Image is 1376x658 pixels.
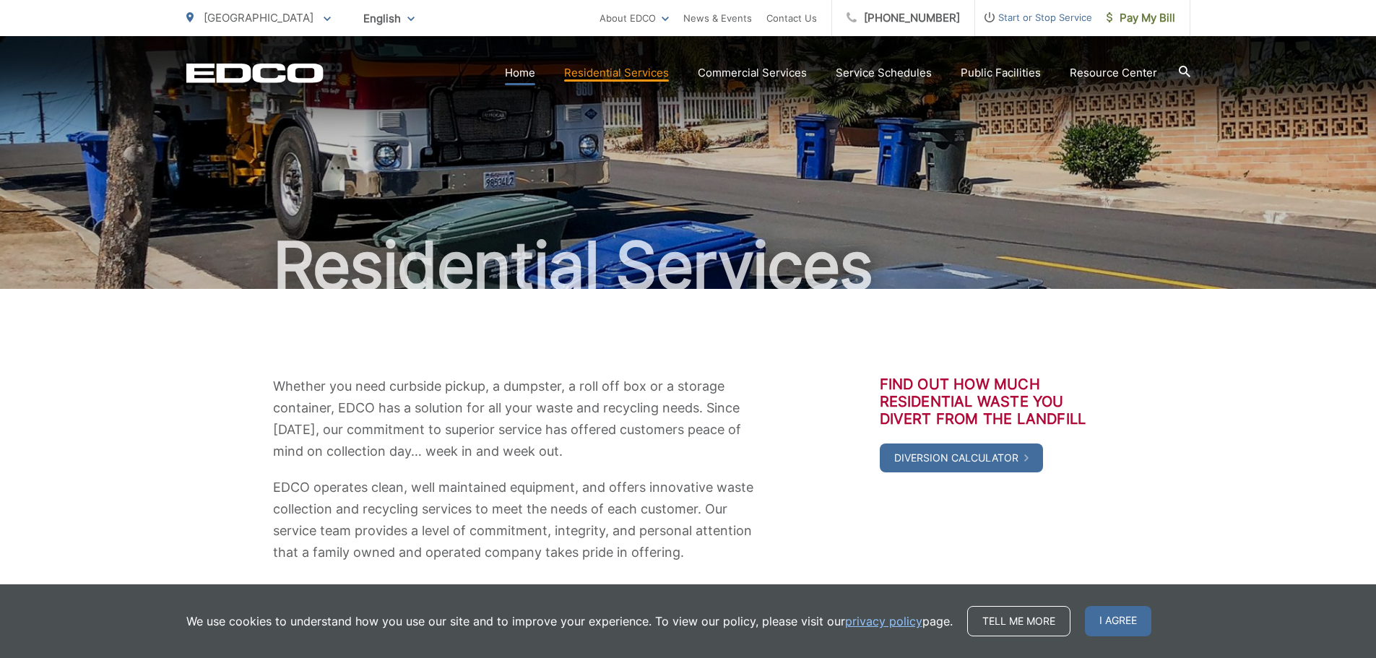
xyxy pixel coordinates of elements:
[1085,606,1151,636] span: I agree
[564,64,669,82] a: Residential Services
[186,612,953,630] p: We use cookies to understand how you use our site and to improve your experience. To view our pol...
[880,443,1043,472] a: Diversion Calculator
[845,612,922,630] a: privacy policy
[204,11,313,25] span: [GEOGRAPHIC_DATA]
[698,64,807,82] a: Commercial Services
[186,230,1190,302] h1: Residential Services
[683,9,752,27] a: News & Events
[961,64,1041,82] a: Public Facilities
[967,606,1070,636] a: Tell me more
[600,9,669,27] a: About EDCO
[352,6,425,31] span: English
[836,64,932,82] a: Service Schedules
[880,376,1104,428] h3: Find out how much residential waste you divert from the landfill
[505,64,535,82] a: Home
[186,63,324,83] a: EDCD logo. Return to the homepage.
[766,9,817,27] a: Contact Us
[273,477,757,563] p: EDCO operates clean, well maintained equipment, and offers innovative waste collection and recycl...
[1107,9,1175,27] span: Pay My Bill
[273,376,757,462] p: Whether you need curbside pickup, a dumpster, a roll off box or a storage container, EDCO has a s...
[1070,64,1157,82] a: Resource Center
